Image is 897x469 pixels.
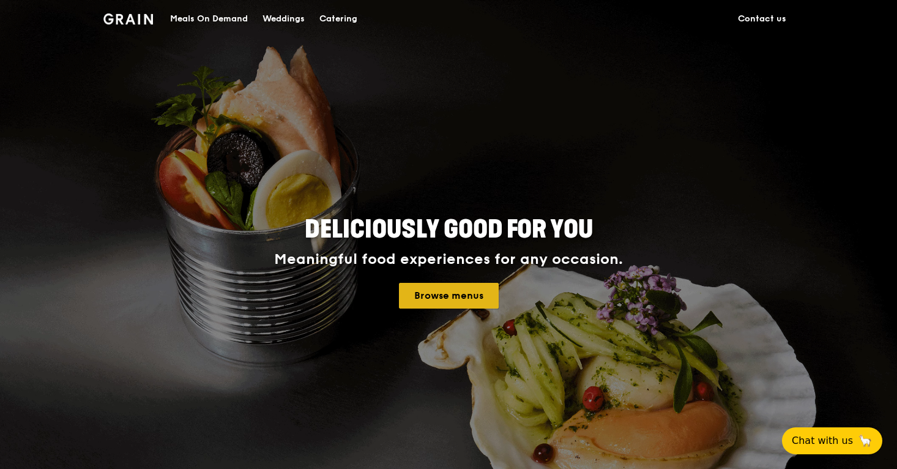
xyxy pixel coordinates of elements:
[170,1,248,37] div: Meals On Demand
[319,1,357,37] div: Catering
[399,283,499,309] a: Browse menus
[858,433,873,448] span: 🦙
[262,1,305,37] div: Weddings
[782,427,882,454] button: Chat with us🦙
[255,1,312,37] a: Weddings
[312,1,365,37] a: Catering
[305,215,593,244] span: Deliciously good for you
[731,1,794,37] a: Contact us
[228,251,669,268] div: Meaningful food experiences for any occasion.
[103,13,153,24] img: Grain
[792,433,853,448] span: Chat with us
